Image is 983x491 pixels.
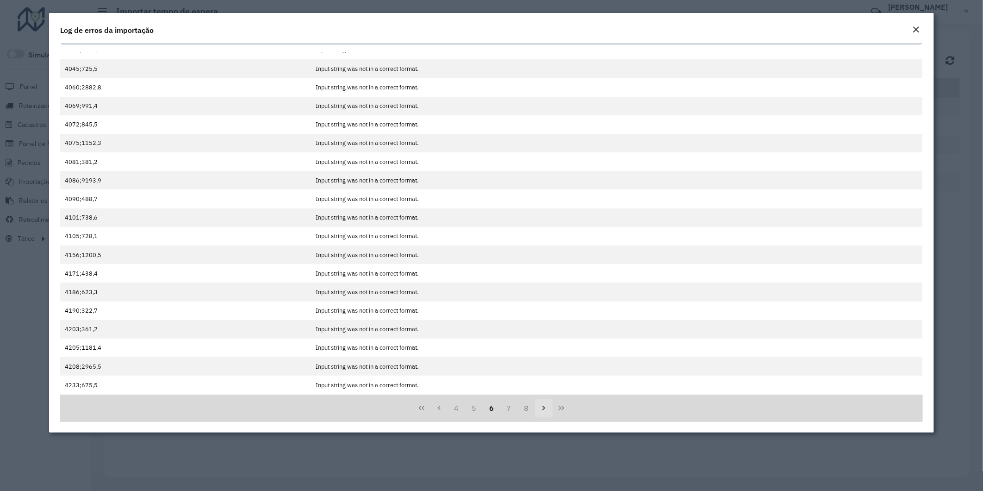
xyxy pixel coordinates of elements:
button: 6 [483,399,500,417]
td: 4190;322,7 [60,302,311,320]
td: Input string was not in a correct format. [311,339,922,357]
td: 4090;488,7 [60,189,311,208]
td: Input string was not in a correct format. [311,227,922,245]
h4: Log de erros da importação [60,25,154,36]
td: Input string was not in a correct format. [311,97,922,115]
button: Next Page [535,399,553,417]
button: 4 [448,399,466,417]
td: Input string was not in a correct format. [311,189,922,208]
button: Previous Page [430,399,448,417]
td: 4205;1181,4 [60,339,311,357]
button: First Page [413,399,430,417]
td: 4105;728,1 [60,227,311,245]
td: Input string was not in a correct format. [311,115,922,134]
td: Input string was not in a correct format. [311,357,922,376]
td: 4069;991,4 [60,97,311,115]
td: Input string was not in a correct format. [311,152,922,171]
em: Fechar [913,26,920,33]
td: Input string was not in a correct format. [311,171,922,189]
td: 4086;9193,9 [60,171,311,189]
td: 4233;675,5 [60,376,311,394]
td: Input string was not in a correct format. [311,264,922,283]
td: Input string was not in a correct format. [311,134,922,152]
button: Close [910,24,923,36]
td: 4072;845,5 [60,115,311,134]
td: 4203;361,2 [60,320,311,339]
td: Input string was not in a correct format. [311,245,922,264]
td: 4171;438,4 [60,264,311,283]
td: 4156;1200,5 [60,245,311,264]
td: 4081;381,2 [60,152,311,171]
td: 4060;2882,8 [60,78,311,96]
td: 4186;623,3 [60,283,311,301]
td: Input string was not in a correct format. [311,376,922,394]
td: 4075;1152,3 [60,134,311,152]
td: 4101;738,6 [60,208,311,227]
td: Input string was not in a correct format. [311,78,922,96]
td: Input string was not in a correct format. [311,320,922,339]
td: Input string was not in a correct format. [311,302,922,320]
button: 5 [465,399,483,417]
button: Last Page [553,399,570,417]
td: Input string was not in a correct format. [311,208,922,227]
button: 8 [518,399,535,417]
td: 4208;2965,5 [60,357,311,376]
td: Input string was not in a correct format. [311,59,922,78]
td: 4045;725,5 [60,59,311,78]
td: Input string was not in a correct format. [311,283,922,301]
button: 7 [500,399,518,417]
